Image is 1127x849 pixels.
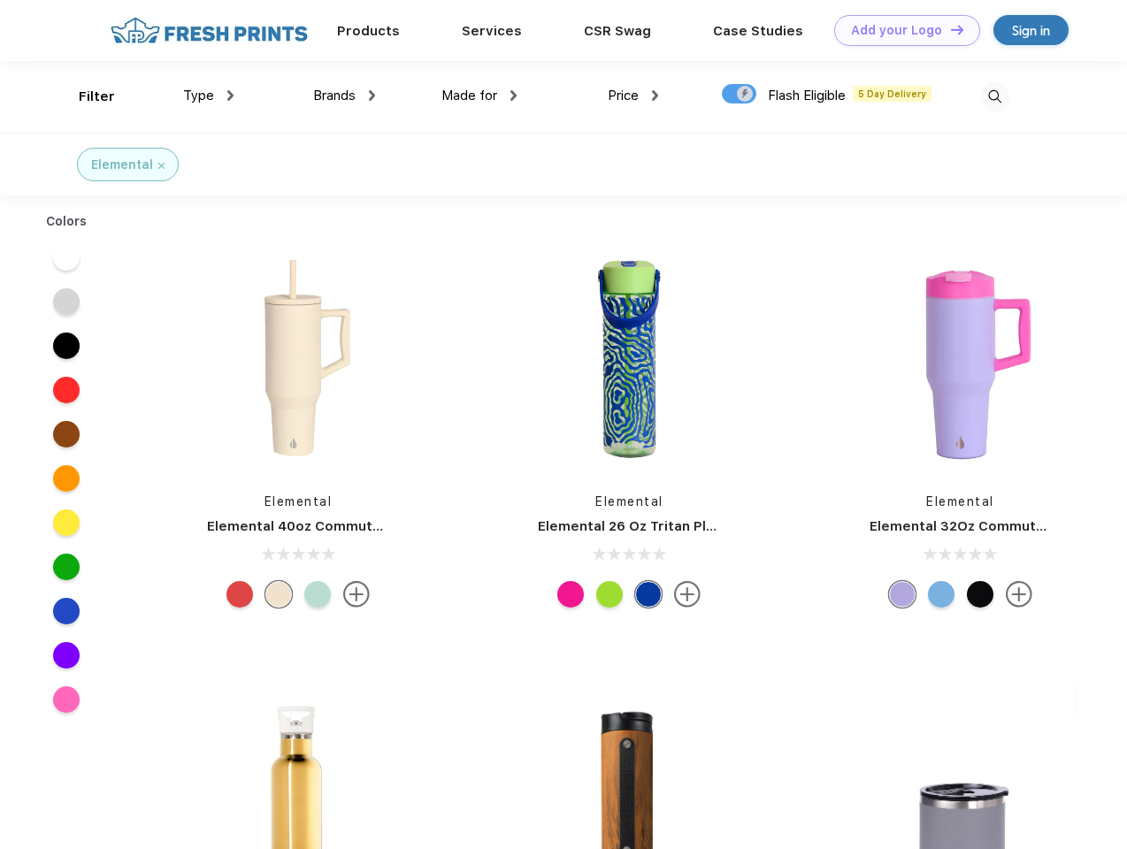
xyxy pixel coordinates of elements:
[462,23,522,39] a: Services
[227,90,234,101] img: dropdown.png
[557,581,584,608] div: Hot pink
[313,88,356,103] span: Brands
[337,23,400,39] a: Products
[510,90,517,101] img: dropdown.png
[596,581,623,608] div: Key lime
[926,494,994,509] a: Elemental
[79,87,115,107] div: Filter
[538,518,831,534] a: Elemental 26 Oz Tritan Plastic Water Bottle
[369,90,375,101] img: dropdown.png
[584,23,651,39] a: CSR Swag
[207,518,447,534] a: Elemental 40oz Commuter Tumbler
[674,581,701,608] img: more.svg
[843,240,1078,475] img: func=resize&h=266
[183,88,214,103] span: Type
[511,240,747,475] img: func=resize&h=266
[1006,581,1032,608] img: more.svg
[980,82,1009,111] img: desktop_search.svg
[635,581,662,608] div: Aqua Waves
[304,581,331,608] div: Mint Sorbet
[180,240,416,475] img: func=resize&h=266
[853,86,931,102] span: 5 Day Delivery
[889,581,916,608] div: Lilac Tie Dye
[967,581,993,608] div: Black Speckle
[652,90,658,101] img: dropdown.png
[33,212,101,231] div: Colors
[264,494,333,509] a: Elemental
[851,23,942,38] div: Add your Logo
[993,15,1069,45] a: Sign in
[105,15,313,46] img: fo%20logo%202.webp
[158,163,165,169] img: filter_cancel.svg
[608,88,639,103] span: Price
[951,25,963,34] img: DT
[768,88,846,103] span: Flash Eligible
[91,156,153,174] div: Elemental
[343,581,370,608] img: more.svg
[1012,20,1050,41] div: Sign in
[226,581,253,608] div: Red
[595,494,663,509] a: Elemental
[441,88,497,103] span: Made for
[928,581,954,608] div: Ocean Blue
[265,581,292,608] div: Beige
[870,518,1110,534] a: Elemental 32Oz Commuter Tumbler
